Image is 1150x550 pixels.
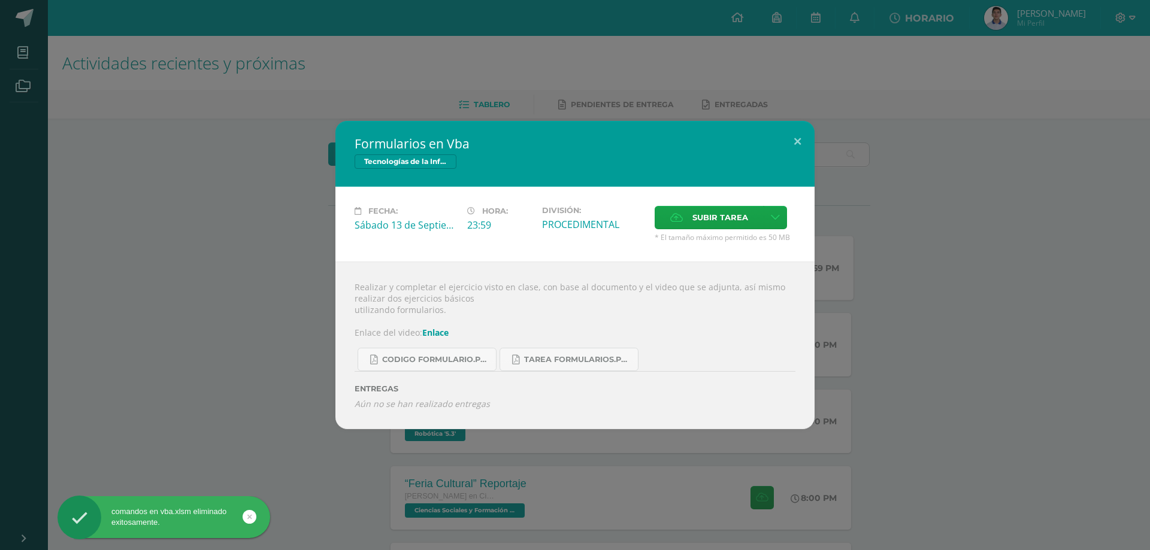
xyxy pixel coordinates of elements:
span: Tarea formularios.pdf [524,355,632,364]
span: * El tamaño máximo permitido es 50 MB [655,232,795,242]
div: 23:59 [467,218,532,232]
a: Enlace [422,327,449,338]
label: ENTREGAS [355,384,795,393]
a: Tarea formularios.pdf [500,348,638,371]
a: CODIGO formulario.pdf [358,348,497,371]
div: PROCEDIMENTAL [542,218,645,231]
label: División: [542,206,645,215]
span: Hora: [482,206,508,215]
span: CODIGO formulario.pdf [382,355,490,364]
span: Tecnologías de la Información y Comunicación 5 [355,154,456,169]
span: Subir tarea [692,206,748,229]
button: Close (Esc) [780,121,815,162]
div: comandos en vba.xlsm eliminado exitosamente. [57,506,270,528]
div: Sábado 13 de Septiembre [355,218,458,232]
i: Aún no se han realizado entregas [355,398,795,409]
h2: Formularios en Vba [355,135,795,152]
span: Fecha: [368,206,398,215]
div: Realizar y completar el ejercicio visto en clase, con base al documento y el video que se adjunta... [335,262,815,429]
